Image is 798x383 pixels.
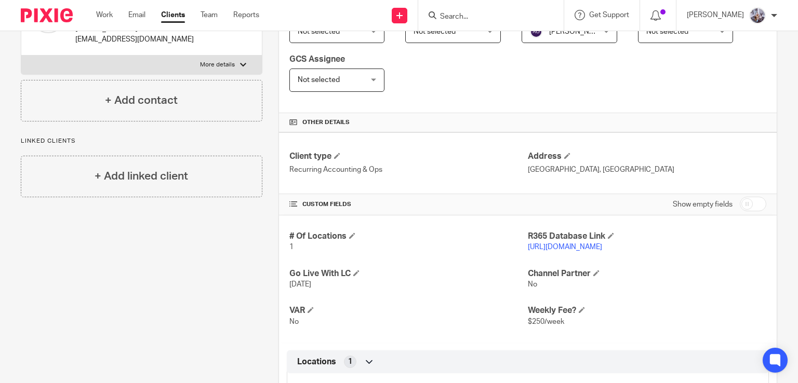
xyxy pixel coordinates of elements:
[161,10,185,20] a: Clients
[528,243,602,251] a: [URL][DOMAIN_NAME]
[414,28,456,35] span: Not selected
[348,357,352,367] span: 1
[297,357,336,367] span: Locations
[549,28,606,35] span: [PERSON_NAME]
[289,55,345,63] span: GCS Assignee
[298,76,340,84] span: Not selected
[528,268,766,279] h4: Channel Partner
[289,305,528,316] h4: VAR
[289,281,311,288] span: [DATE]
[673,199,733,210] label: Show empty fields
[302,118,350,127] span: Other details
[528,318,564,325] span: $250/week
[528,151,766,162] h4: Address
[200,61,235,69] p: More details
[528,281,537,288] span: No
[21,137,262,145] p: Linked clients
[289,318,299,325] span: No
[530,25,542,38] img: svg%3E
[749,7,766,24] img: ProfilePhoto.JPG
[21,8,73,22] img: Pixie
[289,268,528,279] h4: Go Live With LC
[289,231,528,242] h4: # Of Locations
[289,243,294,251] span: 1
[528,165,766,175] p: [GEOGRAPHIC_DATA], [GEOGRAPHIC_DATA]
[528,231,766,242] h4: R365 Database Link
[528,305,766,316] h4: Weekly Fee?
[75,34,194,45] p: [EMAIL_ADDRESS][DOMAIN_NAME]
[298,28,340,35] span: Not selected
[439,12,533,22] input: Search
[289,151,528,162] h4: Client type
[646,28,688,35] span: Not selected
[289,165,528,175] p: Recurring Accounting & Ops
[105,92,178,108] h4: + Add contact
[128,10,145,20] a: Email
[201,10,218,20] a: Team
[96,10,113,20] a: Work
[233,10,259,20] a: Reports
[95,168,188,184] h4: + Add linked client
[589,11,629,19] span: Get Support
[289,200,528,209] h4: CUSTOM FIELDS
[687,10,744,20] p: [PERSON_NAME]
